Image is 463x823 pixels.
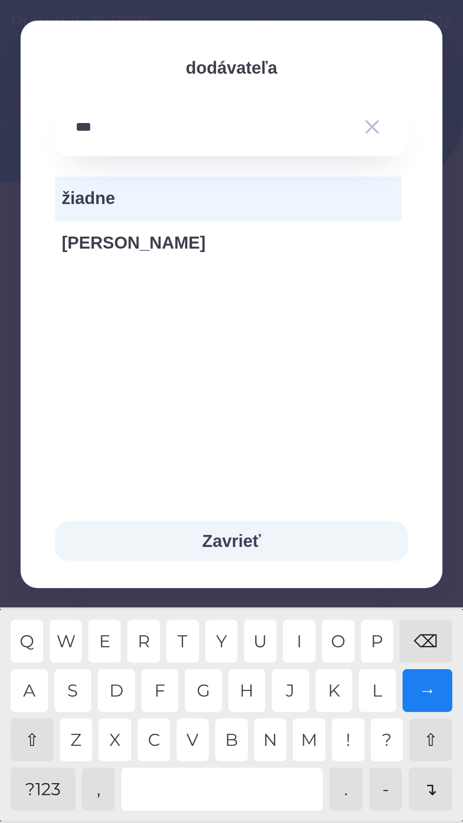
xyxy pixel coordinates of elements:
div: [PERSON_NAME] [55,221,402,264]
span: žiadne [62,185,395,211]
div: žiadne [55,177,402,219]
span: [PERSON_NAME] [62,230,395,255]
p: dodávateľa [55,55,408,81]
button: Zavrieť [55,521,408,561]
